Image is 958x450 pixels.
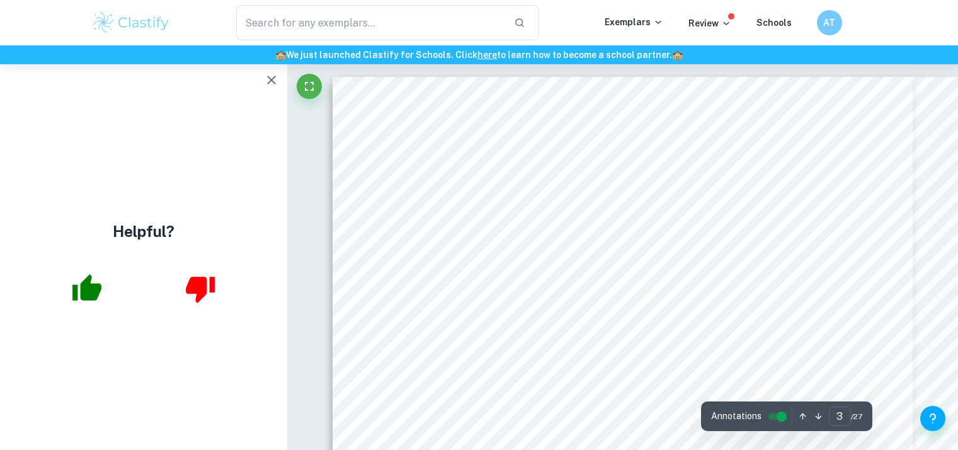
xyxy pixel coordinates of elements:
span: Subject: [432,315,479,328]
button: Fullscreen [297,74,322,99]
a: here [477,50,497,60]
h4: Helpful? [113,220,174,243]
p: Exemplars [605,15,663,29]
span: Correlation between military expenditure and GDP [409,147,836,168]
span: Personal Code: [564,333,651,346]
p: Review [688,16,731,30]
button: AT [817,10,842,35]
span: Mathematics: Applications and Interpretations Standard Level [482,315,813,328]
span: 🏫 [275,50,286,60]
h6: AT [822,16,836,30]
span: jsf189 [656,335,682,346]
h6: We just launched Clastify for Schools. Click to learn how to become a school partner. [3,48,955,62]
span: / 27 [851,411,862,422]
input: Search for any exemplars... [236,5,505,40]
button: Help and Feedback [920,406,945,431]
span: 🏫 [672,50,683,60]
span: of India & [GEOGRAPHIC_DATA] [542,175,833,196]
img: Clastify logo [91,10,171,35]
a: Schools [756,18,792,28]
span: Annotations [711,410,761,423]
